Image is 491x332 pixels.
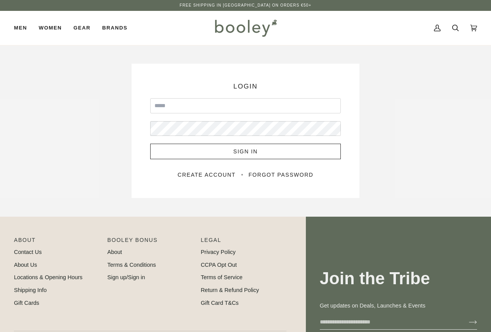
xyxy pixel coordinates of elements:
a: Terms of Service [201,274,243,280]
input: your-email@example.com [320,315,456,329]
a: About [108,249,122,255]
button: Sign In [150,144,341,159]
a: Forgot password [248,172,313,178]
a: Women [33,11,68,45]
p: Booley Bonus [108,236,193,248]
a: Sign up/Sign in [108,274,145,280]
p: Pipeline_Footer Sub [201,236,286,248]
p: Free Shipping in [GEOGRAPHIC_DATA] on Orders €50+ [180,2,311,9]
a: Gear [68,11,96,45]
a: CCPA Opt Out [201,262,237,268]
span: Brands [102,24,127,32]
a: Create account [177,172,236,178]
a: Terms & Conditions [108,262,156,268]
button: Join [456,316,477,329]
h1: Login [150,82,341,90]
a: Men [14,11,33,45]
a: Locations & Opening Hours [14,274,83,280]
a: Return & Refund Policy [201,287,259,293]
a: Gift Cards [14,300,39,306]
p: Pipeline_Footer Main [14,236,100,248]
a: About Us [14,262,37,268]
a: Privacy Policy [201,249,236,255]
span: Men [14,24,27,32]
span: Women [39,24,62,32]
a: Gift Card T&Cs [201,300,239,306]
span: Gear [73,24,90,32]
a: Contact Us [14,249,42,255]
a: Brands [96,11,133,45]
a: Shipping Info [14,287,47,293]
img: Booley [212,17,279,39]
span: • [237,172,247,178]
p: Get updates on Deals, Launches & Events [320,302,477,310]
h3: Join the Tribe [320,268,477,289]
